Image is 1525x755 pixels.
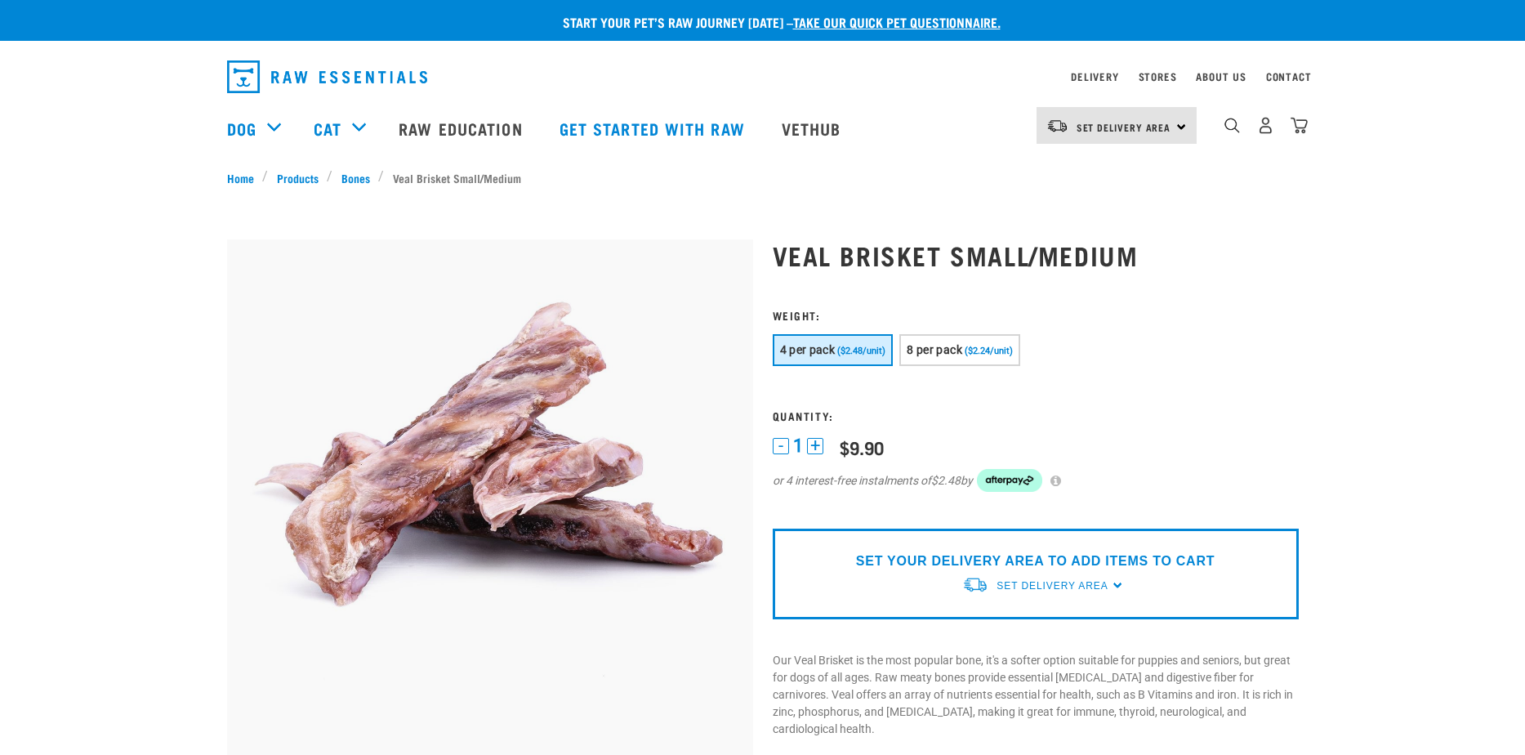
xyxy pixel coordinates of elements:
a: Delivery [1071,74,1118,79]
div: $9.90 [840,437,884,458]
span: ($2.24/unit) [965,346,1013,356]
h3: Weight: [773,309,1299,321]
button: 8 per pack ($2.24/unit) [899,334,1020,366]
a: Vethub [765,96,862,161]
h1: Veal Brisket Small/Medium [773,240,1299,270]
a: Contact [1266,74,1312,79]
p: Our Veal Brisket is the most popular bone, it's a softer option suitable for puppies and seniors,... [773,652,1299,738]
a: Bones [332,169,378,186]
p: SET YOUR DELIVERY AREA TO ADD ITEMS TO CART [856,552,1215,571]
img: user.png [1257,117,1274,134]
a: About Us [1196,74,1246,79]
span: 4 per pack [780,343,836,356]
nav: breadcrumbs [227,169,1299,186]
a: take our quick pet questionnaire. [793,18,1001,25]
a: Stores [1139,74,1177,79]
div: or 4 interest-free instalments of by [773,469,1299,492]
span: Set Delivery Area [997,580,1108,592]
a: Get started with Raw [543,96,765,161]
img: van-moving.png [962,576,988,593]
a: Home [227,169,263,186]
span: 8 per pack [907,343,962,356]
img: Raw Essentials Logo [227,60,427,93]
button: + [807,438,823,454]
a: Raw Education [382,96,542,161]
span: 1 [793,437,803,454]
h3: Quantity: [773,409,1299,422]
span: ($2.48/unit) [837,346,885,356]
a: Dog [227,116,256,141]
nav: dropdown navigation [214,54,1312,100]
a: Cat [314,116,341,141]
img: Afterpay [977,469,1042,492]
span: Set Delivery Area [1077,124,1171,130]
a: Products [268,169,327,186]
img: van-moving.png [1046,118,1068,133]
button: 4 per pack ($2.48/unit) [773,334,894,366]
img: home-icon@2x.png [1291,117,1308,134]
button: - [773,438,789,454]
img: home-icon-1@2x.png [1224,118,1240,133]
span: $2.48 [931,472,961,489]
